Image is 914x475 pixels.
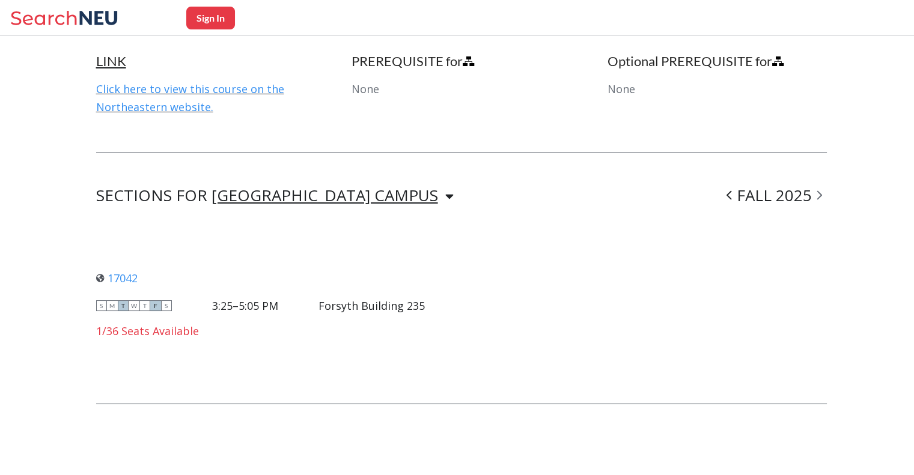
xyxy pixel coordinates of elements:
[129,300,139,311] span: W
[107,300,118,311] span: M
[96,271,138,285] a: 17042
[212,189,438,202] div: [GEOGRAPHIC_DATA] CAMPUS
[96,53,315,70] h4: LINK
[608,53,827,70] h4: Optional PREREQUISITE for
[212,299,278,312] div: 3:25–5:05 PM
[96,82,284,114] a: Click here to view this course on the Northeastern website.
[96,300,107,311] span: S
[161,300,172,311] span: S
[139,300,150,311] span: T
[608,82,635,96] span: None
[118,300,129,311] span: T
[96,189,454,203] div: SECTIONS FOR
[186,7,235,29] button: Sign In
[318,299,425,312] div: Forsyth Building 235
[150,300,161,311] span: F
[722,189,827,203] div: FALL 2025
[352,82,379,96] span: None
[352,53,571,70] h4: PREREQUISITE for
[96,324,425,337] div: 1/36 Seats Available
